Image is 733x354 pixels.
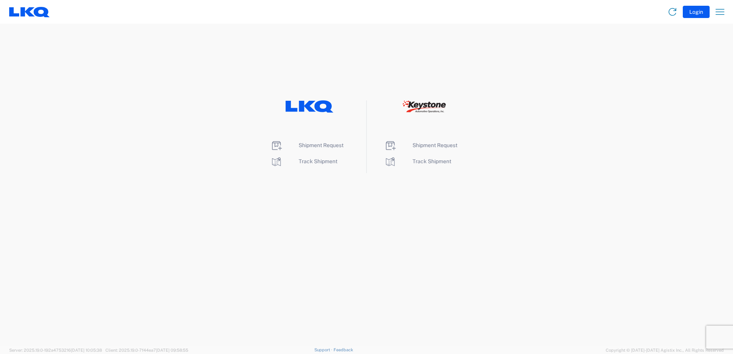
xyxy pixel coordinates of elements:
span: Track Shipment [299,158,337,164]
button: Login [683,6,710,18]
a: Shipment Request [384,142,457,148]
span: Shipment Request [413,142,457,148]
span: [DATE] 09:58:55 [156,348,188,352]
span: Client: 2025.19.0-7f44ea7 [105,348,188,352]
span: Server: 2025.19.0-192a4753216 [9,348,102,352]
span: Copyright © [DATE]-[DATE] Agistix Inc., All Rights Reserved [606,347,724,354]
span: Track Shipment [413,158,451,164]
a: Shipment Request [270,142,343,148]
a: Track Shipment [270,158,337,164]
a: Track Shipment [384,158,451,164]
span: [DATE] 10:05:38 [71,348,102,352]
span: Shipment Request [299,142,343,148]
a: Feedback [334,347,353,352]
a: Support [314,347,334,352]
